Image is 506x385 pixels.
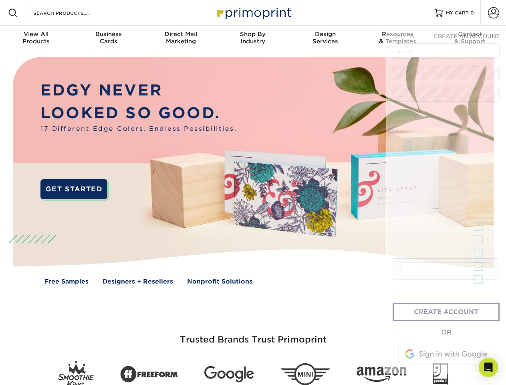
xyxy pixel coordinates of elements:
[40,179,107,199] a: GET STARTED
[145,26,217,51] a: Direct MailMarketing
[361,30,433,45] div: & Templates
[145,30,217,45] div: Marketing
[289,30,361,38] span: Design
[361,26,433,51] a: Resources& Templates
[72,26,144,51] a: BusinessCards
[361,30,433,38] span: Resources
[40,79,237,102] p: EDGY NEVER
[72,30,144,38] span: Business
[393,43,500,59] input: Email
[145,30,217,38] span: Direct Mail
[40,124,237,134] span: 17 Different Edge Colors. Endless Possibilities.
[393,33,414,39] span: SIGN IN
[217,30,289,38] span: Shop By
[72,30,144,45] div: Cards
[32,8,111,18] input: SEARCH PRODUCTS.....
[204,366,254,383] img: Google
[103,277,173,286] a: Designers + Resellers
[217,26,289,51] a: Shop ByIndustry
[187,277,252,286] a: Nonprofit Solutions
[40,102,237,125] p: LOOKED SO GOOD.
[357,367,406,382] img: Amazon
[19,315,488,355] h3: Trusted Brands Trust Primoprint
[393,328,500,337] div: OR
[433,33,500,39] span: CREATE AN ACCOUNT
[44,277,89,286] a: Free Samples
[393,303,500,321] a: create account
[470,10,474,16] span: 0
[289,26,361,51] a: DesignServices
[217,30,289,45] div: Industry
[446,10,469,16] span: MY CART
[289,30,361,45] div: Services
[213,4,293,21] img: Primoprint
[479,358,498,377] div: Open Intercom Messenger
